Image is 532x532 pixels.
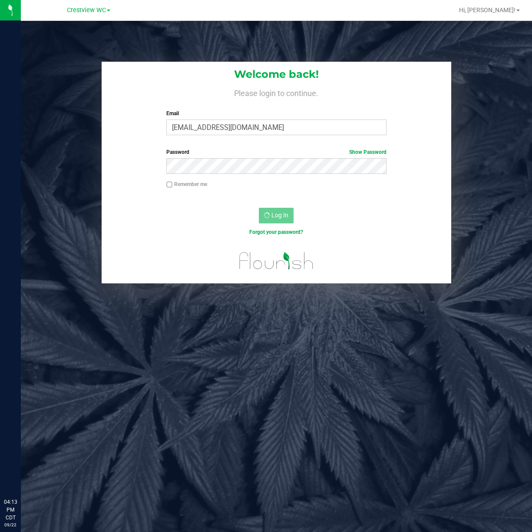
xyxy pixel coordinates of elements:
[102,87,451,97] h4: Please login to continue.
[4,498,17,522] p: 04:13 PM CDT
[271,212,288,219] span: Log In
[259,208,294,223] button: Log In
[166,149,189,155] span: Password
[233,245,320,276] img: flourish_logo.svg
[249,229,303,235] a: Forgot your password?
[166,180,207,188] label: Remember me
[166,110,386,117] label: Email
[459,7,515,13] span: Hi, [PERSON_NAME]!
[67,7,106,14] span: Crestview WC
[349,149,387,155] a: Show Password
[166,182,172,188] input: Remember me
[4,522,17,528] p: 09/22
[102,69,451,80] h1: Welcome back!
